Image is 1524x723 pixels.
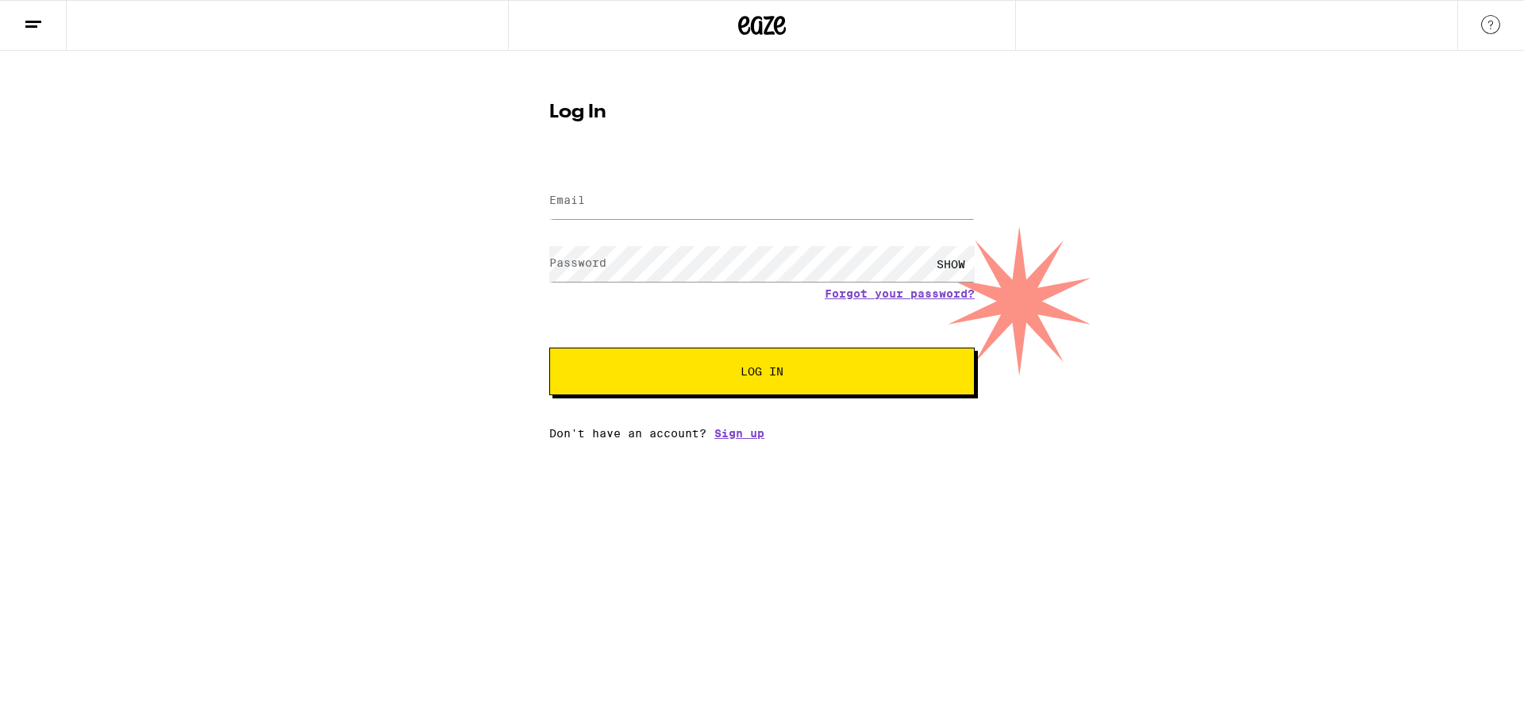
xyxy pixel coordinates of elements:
[549,348,975,395] button: Log In
[714,427,764,440] a: Sign up
[549,256,606,269] label: Password
[927,246,975,282] div: SHOW
[549,194,585,206] label: Email
[549,103,975,122] h1: Log In
[549,427,975,440] div: Don't have an account?
[741,366,783,377] span: Log In
[825,287,975,300] a: Forgot your password?
[549,183,975,219] input: Email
